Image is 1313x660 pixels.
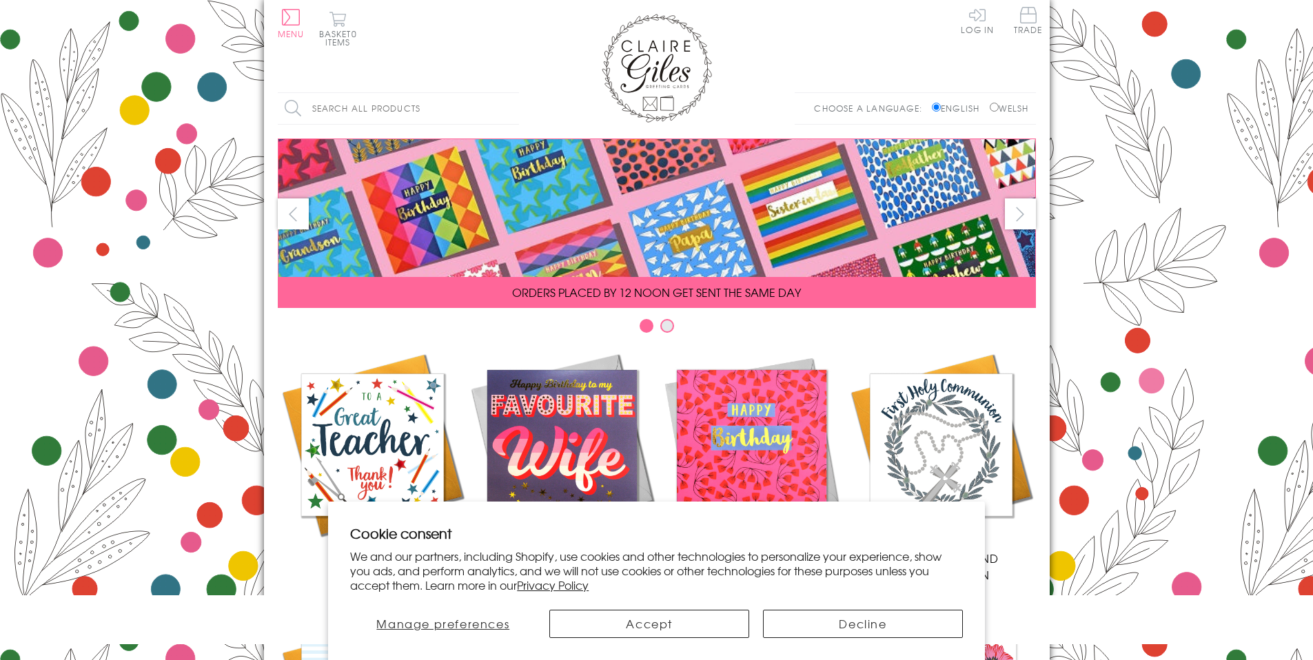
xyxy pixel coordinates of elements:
[961,7,994,34] a: Log In
[350,610,536,638] button: Manage preferences
[376,615,509,632] span: Manage preferences
[278,28,305,40] span: Menu
[1014,7,1043,37] a: Trade
[278,93,519,124] input: Search all products
[1005,198,1036,229] button: next
[505,93,519,124] input: Search
[657,350,846,566] a: Birthdays
[990,103,999,112] input: Welsh
[846,350,1036,583] a: Communion and Confirmation
[990,102,1029,114] label: Welsh
[325,28,357,48] span: 0 items
[549,610,749,638] button: Accept
[512,284,801,300] span: ORDERS PLACED BY 12 NOON GET SENT THE SAME DAY
[763,610,963,638] button: Decline
[350,524,963,543] h2: Cookie consent
[517,577,589,593] a: Privacy Policy
[278,198,309,229] button: prev
[814,102,929,114] p: Choose a language:
[350,549,963,592] p: We and our partners, including Shopify, use cookies and other technologies to personalize your ex...
[640,319,653,333] button: Carousel Page 1 (Current Slide)
[319,11,357,46] button: Basket0 items
[1014,7,1043,34] span: Trade
[660,319,674,333] button: Carousel Page 2
[932,102,986,114] label: English
[467,350,657,566] a: New Releases
[278,350,467,566] a: Academic
[278,318,1036,340] div: Carousel Pagination
[932,103,941,112] input: English
[278,9,305,38] button: Menu
[602,14,712,123] img: Claire Giles Greetings Cards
